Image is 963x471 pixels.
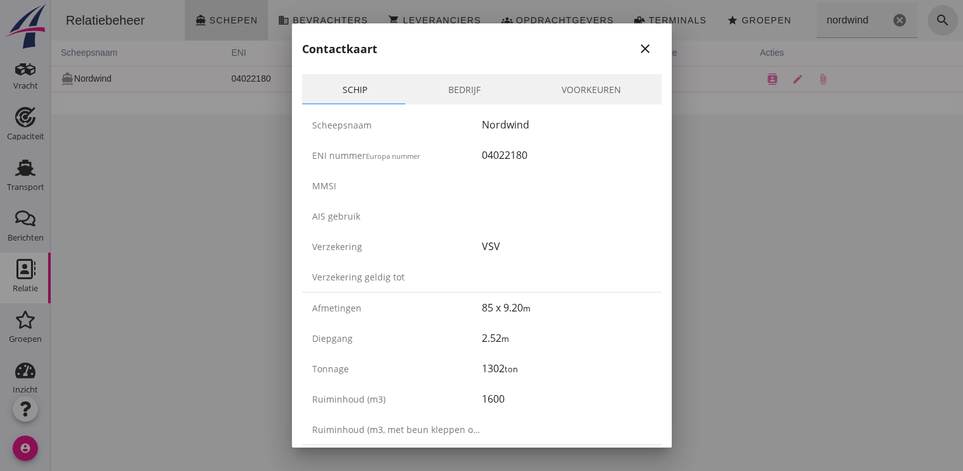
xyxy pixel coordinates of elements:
[391,41,480,66] th: m3
[690,15,741,25] span: Groepen
[676,15,688,26] i: star
[716,73,727,85] i: contacts
[312,270,482,284] div: Verzekering geldig tot
[5,11,104,29] div: Relatiebeheer
[482,300,651,315] div: 85 x 9.20
[741,73,753,85] i: edit
[170,66,303,92] td: 04022180
[638,41,653,56] i: close
[482,391,651,406] div: 1600
[480,41,585,66] th: lengte
[597,15,656,25] span: Terminals
[337,15,349,26] i: shopping_cart
[366,151,420,161] small: Europa nummer
[767,73,778,85] i: attach_file
[451,15,462,26] i: groups
[302,74,408,104] a: Schip
[482,239,651,254] div: VSV
[312,362,482,375] div: Tonnage
[312,423,482,436] div: Ruiminhoud (m3, met beun kleppen open)
[521,74,662,104] a: Voorkeuren
[312,210,482,223] div: AIS gebruik
[10,72,23,85] i: directions_boat
[312,301,482,315] div: Afmetingen
[144,15,156,26] i: directions_boat
[303,41,391,66] th: ton
[585,66,699,92] td: 9,2
[170,41,303,66] th: ENI
[408,74,521,104] a: Bedrijf
[391,66,480,92] td: 1600
[241,15,317,25] span: Bevrachters
[158,15,208,25] span: Schepen
[312,179,482,192] div: MMSI
[351,15,430,25] span: Leveranciers
[482,361,651,376] div: 1302
[523,303,531,314] small: m
[505,363,518,375] small: ton
[312,392,482,406] div: Ruiminhoud (m3)
[884,13,900,28] i: search
[841,13,857,28] i: Wis Zoeken...
[312,118,482,132] div: Scheepsnaam
[480,66,585,92] td: 85
[312,240,482,253] div: Verzekering
[227,15,239,26] i: business
[501,333,509,344] small: m
[302,41,377,58] h2: Contactkaart
[585,41,699,66] th: breedte
[482,117,651,132] div: Nordwind
[583,15,595,26] i: front_loader
[482,330,651,346] div: 2.52
[699,41,912,66] th: acties
[482,148,651,163] div: 04022180
[312,149,482,162] div: ENI nummer
[303,66,391,92] td: 1302
[312,332,482,345] div: Diepgang
[465,15,563,25] span: Opdrachtgevers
